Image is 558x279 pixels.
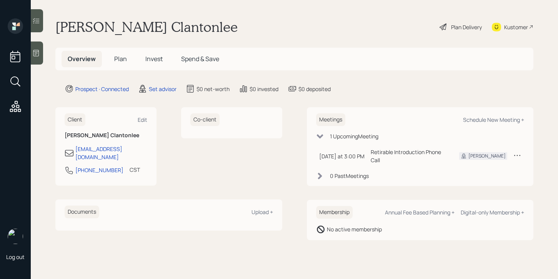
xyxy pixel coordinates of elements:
h6: Co-client [190,113,220,126]
div: Plan Delivery [451,23,482,31]
div: Log out [6,253,25,261]
div: Retirable Introduction Phone Call [371,148,447,164]
div: [PERSON_NAME] [468,153,506,159]
div: $0 deposited [298,85,331,93]
div: $0 net-worth [197,85,230,93]
h1: [PERSON_NAME] Clantonlee [55,18,238,35]
div: No active membership [327,225,382,233]
div: Annual Fee Based Planning + [385,209,455,216]
div: [DATE] at 3:00 PM [319,152,365,160]
h6: Membership [316,206,353,219]
span: Invest [145,55,163,63]
div: Prospect · Connected [75,85,129,93]
div: Schedule New Meeting + [463,116,524,123]
div: Digital-only Membership + [461,209,524,216]
div: Edit [138,116,147,123]
div: 1 Upcoming Meeting [330,132,378,140]
span: Spend & Save [181,55,219,63]
span: Overview [68,55,96,63]
img: retirable_logo.png [8,229,23,244]
h6: Meetings [316,113,345,126]
div: Upload + [252,208,273,216]
h6: [PERSON_NAME] Clantonlee [65,132,147,139]
div: [EMAIL_ADDRESS][DOMAIN_NAME] [75,145,147,161]
div: 0 Past Meeting s [330,172,369,180]
div: Set advisor [149,85,177,93]
h6: Documents [65,206,99,218]
h6: Client [65,113,85,126]
div: Kustomer [504,23,528,31]
div: CST [130,166,140,174]
div: [PHONE_NUMBER] [75,166,123,174]
span: Plan [114,55,127,63]
div: $0 invested [250,85,278,93]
